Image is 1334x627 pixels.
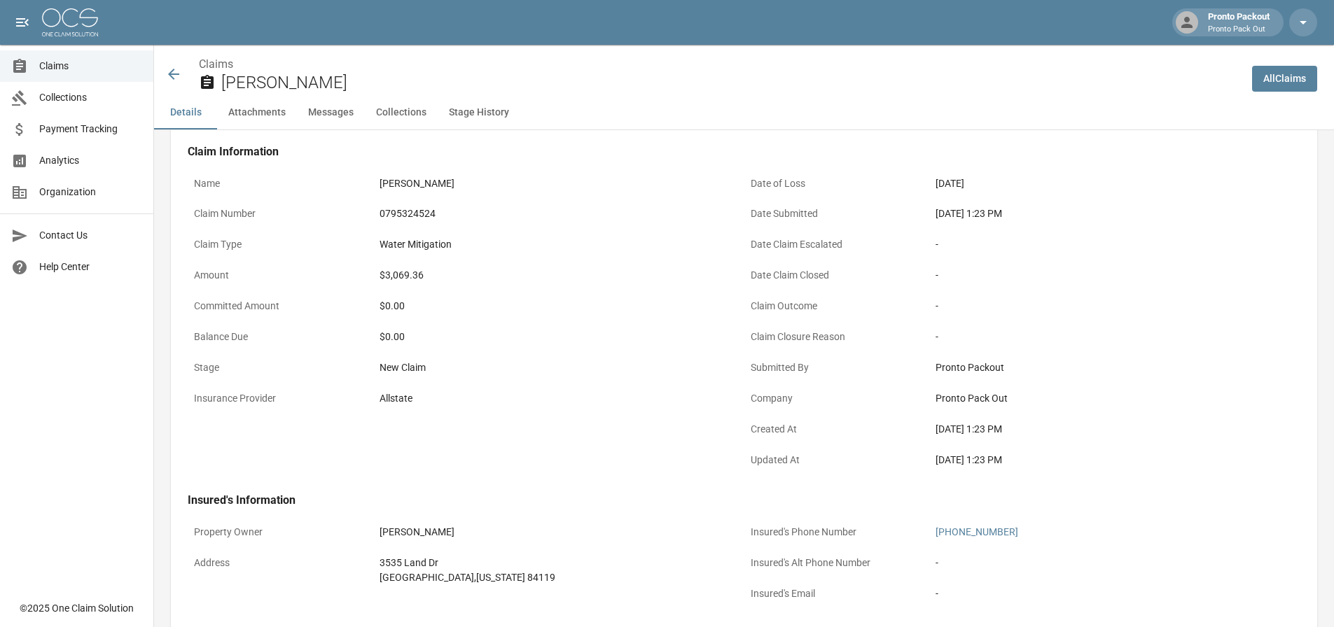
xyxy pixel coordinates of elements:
[438,96,520,129] button: Stage History
[217,96,297,129] button: Attachments
[744,580,930,607] p: Insured's Email
[39,185,142,199] span: Organization
[39,90,142,105] span: Collections
[744,385,930,412] p: Company
[744,519,930,546] p: Insured's Phone Number
[42,8,98,36] img: ocs-logo-white-transparent.png
[380,525,454,540] div: [PERSON_NAME]
[297,96,365,129] button: Messages
[1252,66,1317,92] a: AllClaims
[188,519,373,546] p: Property Owner
[188,262,373,289] p: Amount
[936,237,1294,252] div: -
[744,293,930,320] p: Claim Outcome
[188,385,373,412] p: Insurance Provider
[365,96,438,129] button: Collections
[188,231,373,258] p: Claim Type
[199,56,1241,73] nav: breadcrumb
[380,391,412,406] div: Allstate
[188,354,373,381] p: Stage
[380,268,424,283] div: $3,069.36
[39,260,142,274] span: Help Center
[936,586,938,601] div: -
[936,453,1294,467] div: [DATE] 1:23 PM
[380,176,454,191] div: [PERSON_NAME]
[188,493,1300,507] h4: Insured's Information
[744,354,930,381] p: Submitted By
[936,556,938,570] div: -
[936,391,1294,406] div: Pronto Pack Out
[39,153,142,168] span: Analytics
[936,206,1294,221] div: [DATE] 1:23 PM
[936,422,1294,437] div: [DATE] 1:23 PM
[1202,10,1275,35] div: Pronto Packout
[39,228,142,243] span: Contact Us
[188,145,1300,159] h4: Claim Information
[380,360,738,375] div: New Claim
[380,570,555,585] div: [GEOGRAPHIC_DATA] , [US_STATE] 84119
[188,323,373,351] p: Balance Due
[744,549,930,577] p: Insured's Alt Phone Number
[744,416,930,443] p: Created At
[188,549,373,577] p: Address
[154,96,217,129] button: Details
[8,8,36,36] button: open drawer
[380,556,555,570] div: 3535 Land Dr
[744,200,930,227] p: Date Submitted
[744,231,930,258] p: Date Claim Escalated
[20,601,134,615] div: © 2025 One Claim Solution
[936,526,1018,537] a: [PHONE_NUMBER]
[936,176,964,191] div: [DATE]
[154,96,1334,129] div: anchor tabs
[188,200,373,227] p: Claim Number
[188,170,373,197] p: Name
[936,299,1294,313] div: -
[936,360,1294,375] div: Pronto Packout
[380,206,436,221] div: 0795324524
[936,330,1294,344] div: -
[188,293,373,320] p: Committed Amount
[744,170,930,197] p: Date of Loss
[936,268,1294,283] div: -
[744,446,930,474] p: Updated At
[39,59,142,73] span: Claims
[380,299,738,313] div: $0.00
[744,323,930,351] p: Claim Closure Reason
[1208,24,1270,36] p: Pronto Pack Out
[199,57,233,71] a: Claims
[744,262,930,289] p: Date Claim Closed
[39,122,142,136] span: Payment Tracking
[221,73,1241,93] h2: [PERSON_NAME]
[380,237,452,252] div: Water Mitigation
[380,330,738,344] div: $0.00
